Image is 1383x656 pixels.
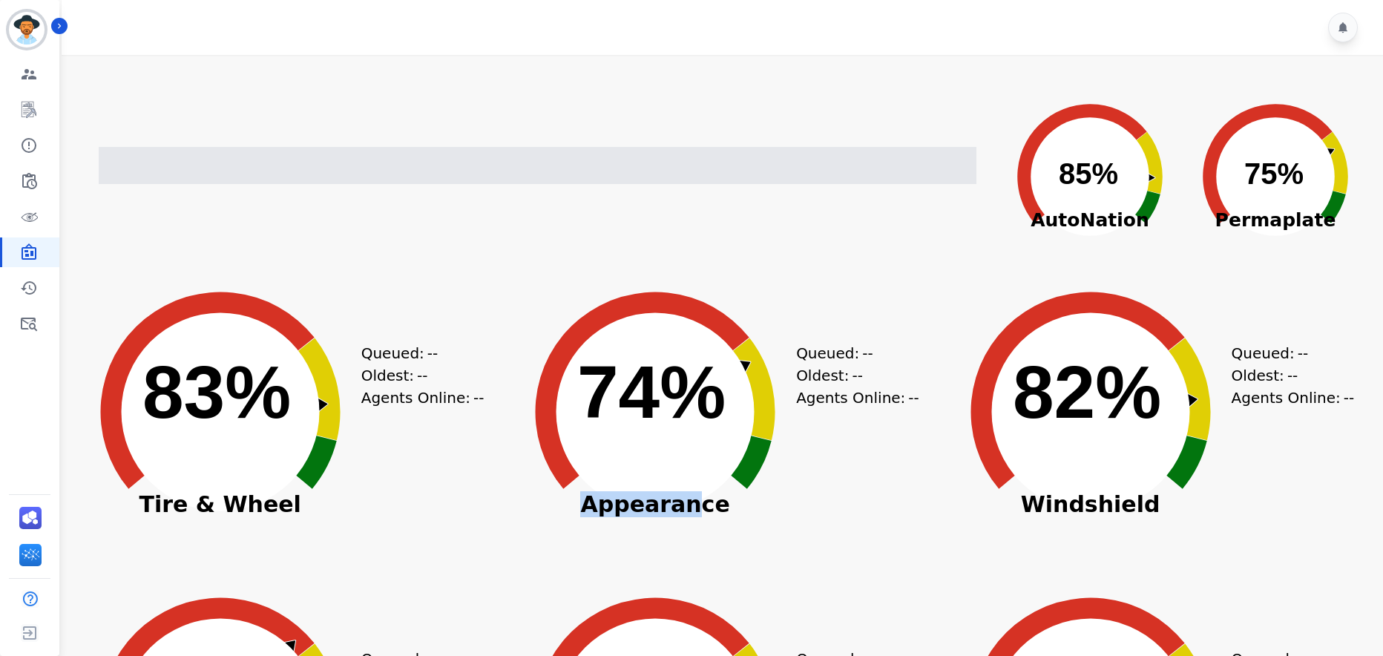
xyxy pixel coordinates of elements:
text: 74% [577,350,726,433]
span: -- [1287,364,1298,387]
span: -- [852,364,862,387]
text: 83% [142,350,291,433]
text: 75% [1244,157,1304,190]
div: Oldest: [361,364,473,387]
span: Permaplate [1183,206,1368,234]
div: Oldest: [796,364,907,387]
text: 85% [1059,157,1118,190]
div: Agents Online: [1232,387,1358,409]
div: Agents Online: [796,387,922,409]
div: Queued: [796,342,907,364]
span: Windshield [942,497,1239,512]
div: Queued: [1232,342,1343,364]
div: Oldest: [1232,364,1343,387]
span: -- [473,387,484,409]
span: AutoNation [997,206,1183,234]
span: -- [1298,342,1308,364]
div: Queued: [361,342,473,364]
span: -- [908,387,919,409]
span: -- [1344,387,1354,409]
span: -- [427,342,438,364]
span: -- [417,364,427,387]
span: Tire & Wheel [72,497,369,512]
span: -- [862,342,873,364]
div: Agents Online: [361,387,487,409]
span: Appearance [507,497,804,512]
text: 82% [1013,350,1161,433]
img: Bordered avatar [9,12,45,47]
